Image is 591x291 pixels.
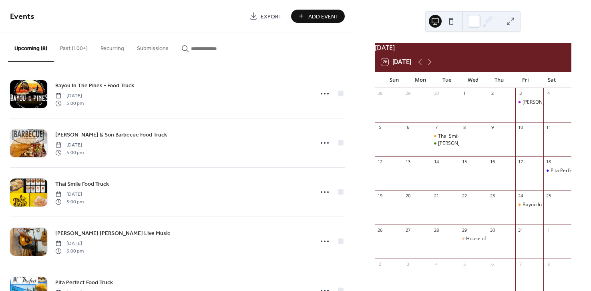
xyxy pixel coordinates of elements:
div: 25 [546,193,552,199]
div: 28 [433,227,439,233]
div: 5 [461,261,467,267]
div: 20 [405,193,411,199]
div: Higgins & Son Barbecue Food Truck [515,99,543,106]
span: 5:00 pm [55,100,84,107]
div: Thu [486,72,513,88]
span: [DATE] [55,92,84,100]
span: [DATE] [55,240,84,247]
button: Upcoming (8) [8,32,54,62]
button: Add Event [291,10,345,23]
span: Add Event [308,12,339,21]
div: 21 [433,193,439,199]
span: 5:00 pm [55,198,84,205]
div: 7 [518,261,524,267]
button: Past (100+) [54,32,94,61]
div: Thai Smile Food Truck [431,133,459,140]
div: 8 [546,261,552,267]
div: 31 [518,227,524,233]
div: Eck McCanless Live Music [431,140,459,147]
div: 13 [405,159,411,165]
div: 30 [489,227,495,233]
span: [DATE] [55,142,84,149]
span: Thai Smile Food Truck [55,180,109,189]
div: 28 [377,90,383,96]
div: 3 [518,90,524,96]
a: Bayou In The Pines - Food Truck [55,81,134,90]
span: [PERSON_NAME] & Son Barbecue Food Truck [55,131,167,139]
div: 24 [518,193,524,199]
div: 18 [546,159,552,165]
div: 2 [489,90,495,96]
div: Sat [539,72,565,88]
a: Pita Perfect Food Truck [55,278,113,287]
div: 7 [433,124,439,130]
span: Pita Perfect Food Truck [55,279,113,287]
div: Pita Perfect Food Truck [543,167,571,174]
div: House of Odell & Luella [459,235,487,242]
div: 1 [546,227,552,233]
span: Export [261,12,282,21]
div: Fri [513,72,539,88]
a: [PERSON_NAME] [PERSON_NAME] Live Music [55,229,170,238]
div: 5 [377,124,383,130]
div: 10 [518,124,524,130]
div: 16 [489,159,495,165]
div: 15 [461,159,467,165]
div: 12 [377,159,383,165]
div: 6 [489,261,495,267]
button: 26[DATE] [378,56,414,68]
button: Submissions [131,32,175,61]
div: 29 [461,227,467,233]
div: [PERSON_NAME] [PERSON_NAME] Live Music [438,140,539,147]
div: 3 [405,261,411,267]
div: 8 [461,124,467,130]
div: Bayou In The Pines - Food Truck [515,201,543,208]
a: Thai Smile Food Truck [55,179,109,189]
div: 1 [461,90,467,96]
div: Tue [434,72,460,88]
div: [DATE] [375,43,571,52]
div: Wed [460,72,486,88]
div: 2 [377,261,383,267]
a: Export [243,10,288,23]
div: 22 [461,193,467,199]
div: Mon [407,72,434,88]
div: House of [PERSON_NAME] & [PERSON_NAME] [466,235,569,242]
div: 4 [433,261,439,267]
div: 30 [433,90,439,96]
div: Thai Smile Food Truck [438,133,487,140]
div: 29 [405,90,411,96]
span: Events [10,9,34,24]
div: 4 [546,90,552,96]
div: 23 [489,193,495,199]
div: 6 [405,124,411,130]
span: [PERSON_NAME] [PERSON_NAME] Live Music [55,229,170,238]
div: 11 [546,124,552,130]
div: 26 [377,227,383,233]
span: [DATE] [55,191,84,198]
span: Bayou In The Pines - Food Truck [55,82,134,90]
div: 27 [405,227,411,233]
div: 17 [518,159,524,165]
button: Recurring [94,32,131,61]
div: 14 [433,159,439,165]
span: 6:00 pm [55,247,84,255]
div: Sun [381,72,408,88]
a: [PERSON_NAME] & Son Barbecue Food Truck [55,130,167,139]
div: 19 [377,193,383,199]
div: 9 [489,124,495,130]
span: 5:00 pm [55,149,84,156]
